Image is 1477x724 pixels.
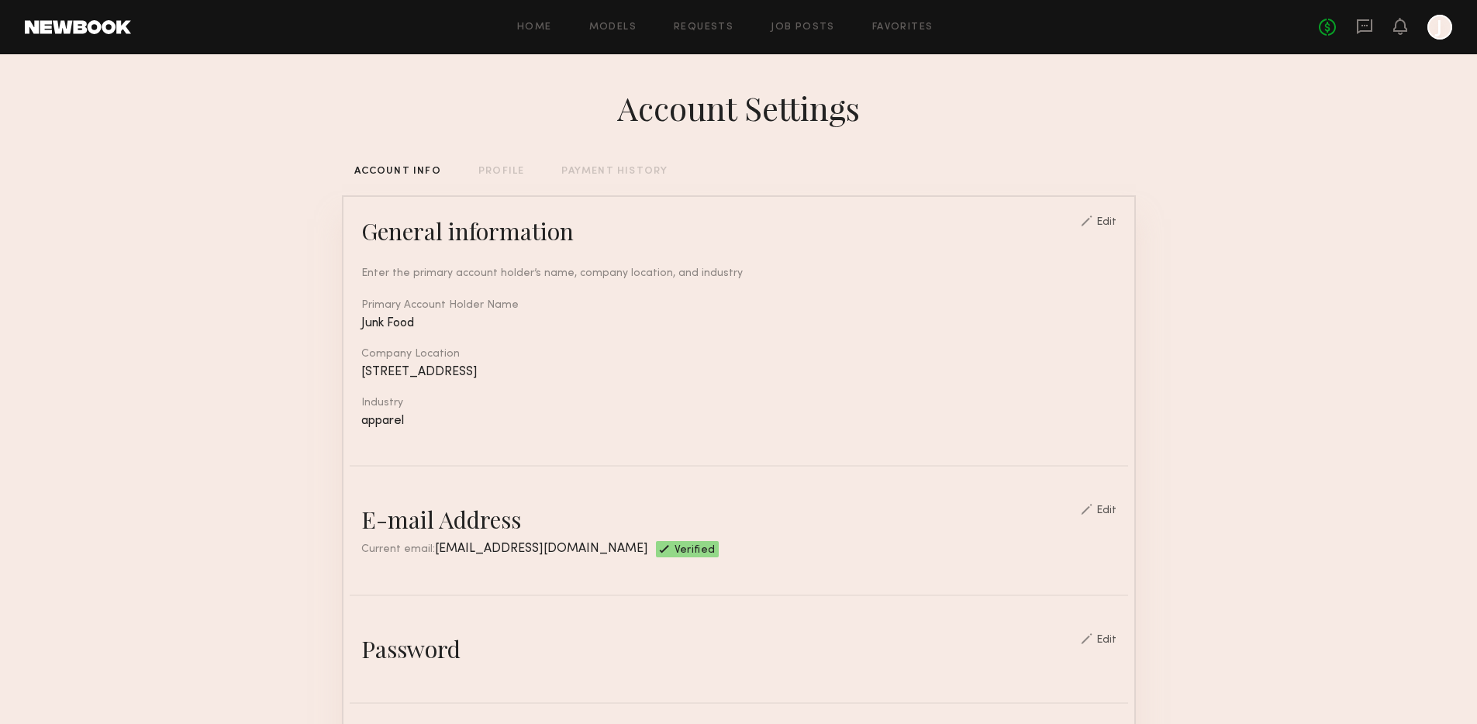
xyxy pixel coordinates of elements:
div: Current email: [361,541,648,557]
div: Edit [1096,505,1116,516]
a: Models [589,22,637,33]
a: Home [517,22,552,33]
span: [EMAIL_ADDRESS][DOMAIN_NAME] [435,543,648,555]
div: PAYMENT HISTORY [561,167,668,177]
div: Enter the primary account holder’s name, company location, and industry [361,265,1116,281]
div: [STREET_ADDRESS] [361,366,1116,379]
div: Password [361,633,461,664]
div: ACCOUNT INFO [354,167,441,177]
a: Job Posts [771,22,835,33]
span: Verified [675,545,716,557]
div: Edit [1096,217,1116,228]
div: Primary Account Holder Name [361,300,1116,311]
div: General information [361,215,574,247]
div: Junk Food [361,317,1116,330]
a: Favorites [872,22,933,33]
div: PROFILE [478,167,524,177]
div: Company Location [361,349,1116,360]
div: Edit [1096,635,1116,646]
div: Industry [361,398,1116,409]
div: Account Settings [617,86,860,129]
div: apparel [361,415,1116,428]
div: E-mail Address [361,504,521,535]
a: Requests [674,22,733,33]
a: J [1427,15,1452,40]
